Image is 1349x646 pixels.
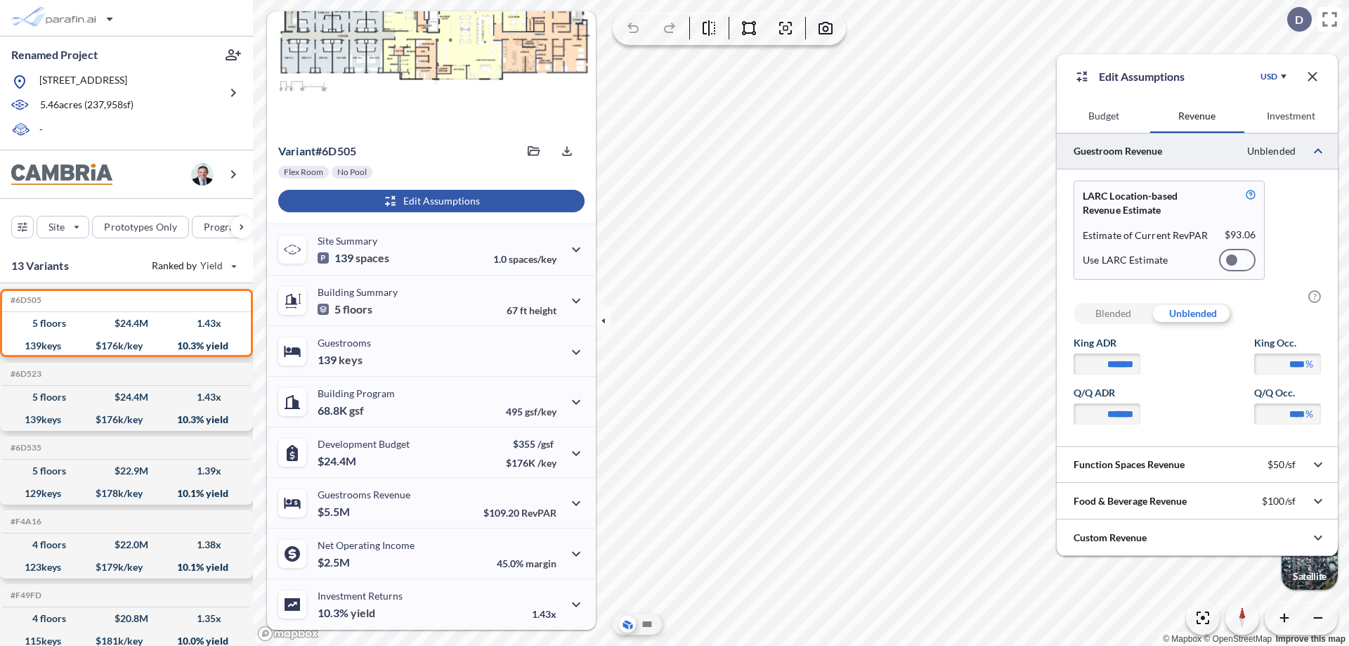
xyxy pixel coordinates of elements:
[318,235,377,247] p: Site Summary
[356,251,389,265] span: spaces
[8,590,41,600] h5: Click to copy the code
[1308,290,1321,303] span: ?
[257,626,319,642] a: Mapbox homepage
[318,590,403,602] p: Investment Returns
[318,454,358,468] p: $24.4M
[1305,357,1313,371] label: %
[1083,189,1213,217] p: LARC Location-based Revenue Estimate
[1260,71,1277,82] div: USD
[39,73,127,91] p: [STREET_ADDRESS]
[37,216,89,238] button: Site
[284,167,323,178] p: Flex Room
[11,47,98,63] p: Renamed Project
[1074,336,1140,350] label: King ADR
[1074,531,1147,545] p: Custom Revenue
[318,302,372,316] p: 5
[1282,534,1338,590] button: Switcher ImageSatellite
[318,251,389,265] p: 139
[639,616,656,633] button: Site Plan
[1267,458,1296,471] p: $50/sf
[1074,458,1185,472] p: Function Spaces Revenue
[343,302,372,316] span: floors
[40,98,133,113] p: 5.46 acres ( 237,958 sf)
[537,457,556,469] span: /key
[1083,254,1168,266] p: Use LARC Estimate
[8,443,41,453] h5: Click to copy the code
[318,555,352,569] p: $2.5M
[1293,571,1327,582] p: Satellite
[191,163,214,186] img: user logo
[8,295,41,305] h5: Click to copy the code
[1276,634,1345,644] a: Improve this map
[92,216,189,238] button: Prototypes Only
[1254,386,1321,400] label: Q/Q Occ.
[318,505,352,519] p: $5.5M
[318,539,415,551] p: Net Operating Income
[204,220,243,234] p: Program
[506,438,556,450] p: $355
[278,144,315,157] span: Variant
[1083,228,1208,243] p: Estimate of Current RevPAR
[104,220,177,234] p: Prototypes Only
[483,507,556,519] p: $109.20
[318,387,395,399] p: Building Program
[521,507,556,519] span: RevPAR
[339,353,363,367] span: keys
[1282,534,1338,590] img: Switcher Image
[318,403,364,418] p: 68.8K
[525,406,556,418] span: gsf/key
[532,608,556,620] p: 1.43x
[1305,407,1313,421] label: %
[1057,99,1150,133] button: Budget
[8,369,41,379] h5: Click to copy the code
[141,254,246,277] button: Ranked by Yield
[48,220,65,234] p: Site
[1295,13,1303,26] p: D
[318,353,363,367] p: 139
[337,167,367,178] p: No Pool
[318,438,410,450] p: Development Budget
[318,489,410,500] p: Guestrooms Revenue
[349,403,364,418] span: gsf
[318,606,375,620] p: 10.3%
[1150,99,1244,133] button: Revenue
[509,253,556,265] span: spaces/key
[506,406,556,418] p: 495
[1074,494,1187,508] p: Food & Beverage Revenue
[1225,228,1256,243] p: $ 93.06
[619,616,636,633] button: Aerial View
[200,259,223,273] span: Yield
[11,257,69,274] p: 13 Variants
[1262,495,1296,508] p: $100/sf
[529,304,556,316] span: height
[507,304,556,316] p: 67
[278,144,356,158] p: # 6d505
[493,253,556,265] p: 1.0
[506,457,556,469] p: $176K
[278,190,585,212] button: Edit Assumptions
[1254,336,1321,350] label: King Occ.
[192,216,268,238] button: Program
[1204,634,1272,644] a: OpenStreetMap
[1153,303,1232,324] div: Unblended
[537,438,554,450] span: /gsf
[1099,68,1185,85] p: Edit Assumptions
[497,557,556,569] p: 45.0%
[11,164,112,186] img: BrandImage
[318,337,371,349] p: Guestrooms
[351,606,375,620] span: yield
[8,517,41,527] h5: Click to copy the code
[318,286,398,298] p: Building Summary
[526,557,556,569] span: margin
[39,122,43,138] p: -
[1163,634,1201,644] a: Mapbox
[1244,99,1338,133] button: Investment
[1074,303,1153,324] div: Blended
[520,304,527,316] span: ft
[1074,386,1140,400] label: Q/Q ADR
